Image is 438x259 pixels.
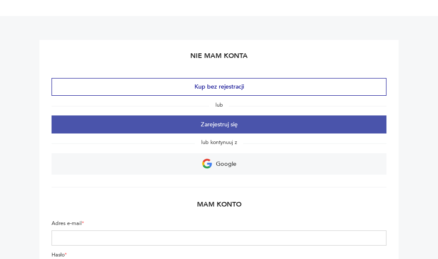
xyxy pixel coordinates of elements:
[52,220,386,230] label: Adres e-mail
[209,101,229,109] span: lub
[52,78,386,96] button: Kup bez rejestracji
[202,159,212,169] img: Ikona Google
[52,51,386,66] h2: Nie mam konta
[52,115,386,133] button: Zarejestruj się
[195,139,243,146] span: lub kontynuuj z
[52,200,386,215] h2: Mam konto
[52,153,386,175] a: Google
[216,158,236,170] p: Google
